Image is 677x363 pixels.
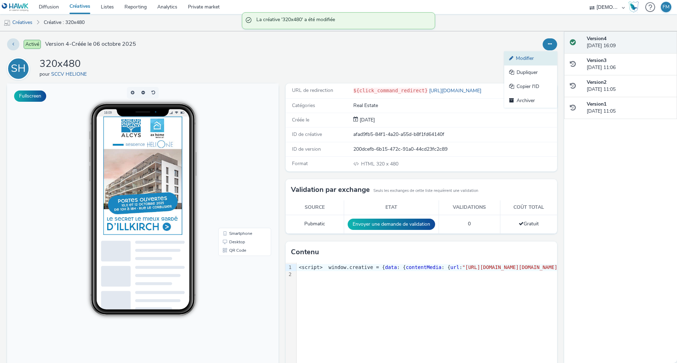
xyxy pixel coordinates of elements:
[222,148,245,152] span: Smartphone
[353,131,556,138] div: afad9fb5-84f1-4a20-a55d-b8f1fd64140f
[587,101,671,115] div: [DATE] 11:05
[292,117,309,123] span: Créée le
[2,3,29,12] img: undefined Logo
[4,19,11,26] img: mobile
[222,165,239,169] span: QR Code
[286,264,293,271] div: 1
[587,57,606,64] strong: Version 3
[348,219,435,230] button: Envoyer une demande de validation
[406,264,441,270] span: contentMedia
[11,59,26,79] div: SH
[358,117,375,123] span: [DATE]
[587,79,671,93] div: [DATE] 11:05
[286,215,344,233] td: Pubmatic
[587,79,606,86] strong: Version 2
[39,57,90,71] h1: 320x480
[500,200,557,215] th: Coût total
[587,35,671,50] div: [DATE] 16:09
[51,71,90,77] a: SCCV HELIONE
[504,51,557,65] a: Modifier
[504,94,557,108] a: Archiver
[213,146,263,154] li: Smartphone
[504,80,557,94] a: Copier l'ID
[40,14,88,31] a: Créative : 320x480
[14,90,46,102] button: Fullscreen
[587,101,606,107] strong: Version 1
[286,271,293,278] div: 2
[292,102,315,109] span: Catégories
[291,184,370,195] h3: Validation par exchange
[292,146,321,152] span: ID de version
[439,200,500,215] th: Validations
[360,161,398,167] span: 320 x 480
[286,200,344,215] th: Source
[358,117,375,124] div: Création 06 octobre 2025, 11:05
[45,40,136,48] span: Version 4 - Créée le 06 octobre 2025
[504,65,557,80] a: Dupliquer
[292,131,322,138] span: ID de créative
[213,163,263,171] li: QR Code
[344,200,439,215] th: Etat
[256,16,428,25] span: La créative '320x480' a été modifiée
[361,161,376,167] span: HTML
[24,40,41,49] span: Activé
[519,220,539,227] span: Gratuit
[468,220,471,227] span: 0
[663,2,670,12] div: FM
[97,27,105,31] span: 16:09
[222,156,238,161] span: Desktop
[291,247,319,257] h3: Contenu
[292,87,333,94] span: URL de redirection
[353,146,556,153] div: 200dcefb-6b15-472c-91a0-44cd23fc2c89
[353,88,428,93] code: ${click_command_redirect}
[292,160,308,167] span: Format
[587,57,671,71] div: [DATE] 11:06
[462,264,560,270] span: "[URL][DOMAIN_NAME][DOMAIN_NAME]"
[450,264,459,270] span: url
[373,188,478,194] small: Seuls les exchanges de cette liste requièrent une validation
[628,1,642,13] a: Hawk Academy
[428,87,484,94] a: [URL][DOMAIN_NAME]
[213,154,263,163] li: Desktop
[628,1,639,13] img: Hawk Academy
[7,65,32,72] a: SH
[353,102,556,109] div: Real Estate
[39,71,51,77] span: pour
[385,264,397,270] span: data
[587,35,606,42] strong: Version 4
